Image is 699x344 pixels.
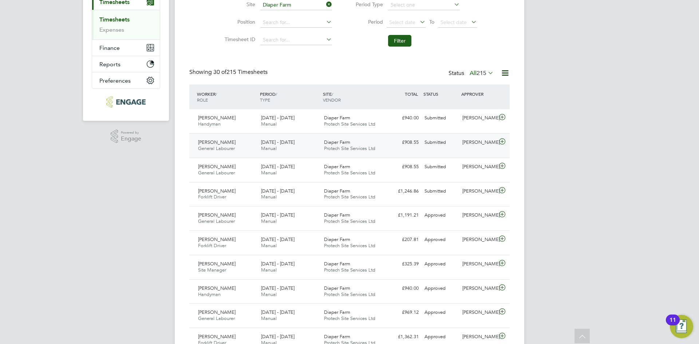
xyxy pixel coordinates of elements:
[459,161,497,173] div: [PERSON_NAME]
[324,163,350,170] span: Diaper Farm
[384,258,422,270] div: £325.39
[260,35,332,45] input: Search for...
[449,68,495,79] div: Status
[459,185,497,197] div: [PERSON_NAME]
[261,139,295,145] span: [DATE] - [DATE]
[477,70,486,77] span: 215
[324,333,350,340] span: Diaper Farm
[92,10,160,39] div: Timesheets
[470,70,494,77] label: All
[459,137,497,149] div: [PERSON_NAME]
[92,56,160,72] button: Reports
[99,61,121,68] span: Reports
[459,112,497,124] div: [PERSON_NAME]
[99,77,131,84] span: Preferences
[198,315,235,321] span: General Labourer
[422,161,459,173] div: Submitted
[261,145,277,151] span: Manual
[198,291,221,297] span: Handyman
[324,309,350,315] span: Diaper Farm
[422,258,459,270] div: Approved
[106,96,145,108] img: protechltd-logo-retina.png
[195,87,258,106] div: WORKER
[384,307,422,319] div: £969.12
[332,91,333,97] span: /
[213,68,268,76] span: 215 Timesheets
[260,97,270,103] span: TYPE
[99,44,120,51] span: Finance
[459,282,497,294] div: [PERSON_NAME]
[92,96,160,108] a: Go to home page
[261,188,295,194] span: [DATE] - [DATE]
[441,19,467,25] span: Select date
[422,282,459,294] div: Approved
[99,26,124,33] a: Expenses
[261,285,295,291] span: [DATE] - [DATE]
[198,163,236,170] span: [PERSON_NAME]
[261,121,277,127] span: Manual
[121,130,141,136] span: Powered by
[324,315,375,321] span: Protech Site Services Ltd
[459,209,497,221] div: [PERSON_NAME]
[384,137,422,149] div: £908.55
[261,218,277,224] span: Manual
[384,331,422,343] div: £1,362.31
[198,218,235,224] span: General Labourer
[261,309,295,315] span: [DATE] - [DATE]
[384,209,422,221] div: £1,191.21
[459,307,497,319] div: [PERSON_NAME]
[350,19,383,25] label: Period
[198,267,226,273] span: Site Manager
[261,267,277,273] span: Manual
[276,91,277,97] span: /
[261,315,277,321] span: Manual
[261,163,295,170] span: [DATE] - [DATE]
[384,161,422,173] div: £908.55
[198,261,236,267] span: [PERSON_NAME]
[222,19,255,25] label: Position
[324,188,350,194] span: Diaper Farm
[324,291,375,297] span: Protech Site Services Ltd
[422,307,459,319] div: Approved
[222,36,255,43] label: Timesheet ID
[388,35,411,47] button: Filter
[189,68,269,76] div: Showing
[324,139,350,145] span: Diaper Farm
[198,139,236,145] span: [PERSON_NAME]
[121,136,141,142] span: Engage
[261,291,277,297] span: Manual
[92,72,160,88] button: Preferences
[222,1,255,8] label: Site
[324,267,375,273] span: Protech Site Services Ltd
[324,170,375,176] span: Protech Site Services Ltd
[422,185,459,197] div: Submitted
[427,17,437,27] span: To
[198,236,236,242] span: [PERSON_NAME]
[198,309,236,315] span: [PERSON_NAME]
[197,97,208,103] span: ROLE
[324,218,375,224] span: Protech Site Services Ltd
[324,285,350,291] span: Diaper Farm
[261,194,277,200] span: Manual
[422,331,459,343] div: Approved
[260,17,332,28] input: Search for...
[422,112,459,124] div: Submitted
[198,242,226,249] span: Forklift Driver
[198,285,236,291] span: [PERSON_NAME]
[459,258,497,270] div: [PERSON_NAME]
[213,68,226,76] span: 30 of
[258,87,321,106] div: PERIOD
[324,261,350,267] span: Diaper Farm
[111,130,142,143] a: Powered byEngage
[198,333,236,340] span: [PERSON_NAME]
[324,121,375,127] span: Protech Site Services Ltd
[324,145,375,151] span: Protech Site Services Ltd
[324,115,350,121] span: Diaper Farm
[384,282,422,294] div: £940.00
[384,112,422,124] div: £940.00
[261,170,277,176] span: Manual
[261,242,277,249] span: Manual
[261,236,295,242] span: [DATE] - [DATE]
[389,19,415,25] span: Select date
[422,234,459,246] div: Approved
